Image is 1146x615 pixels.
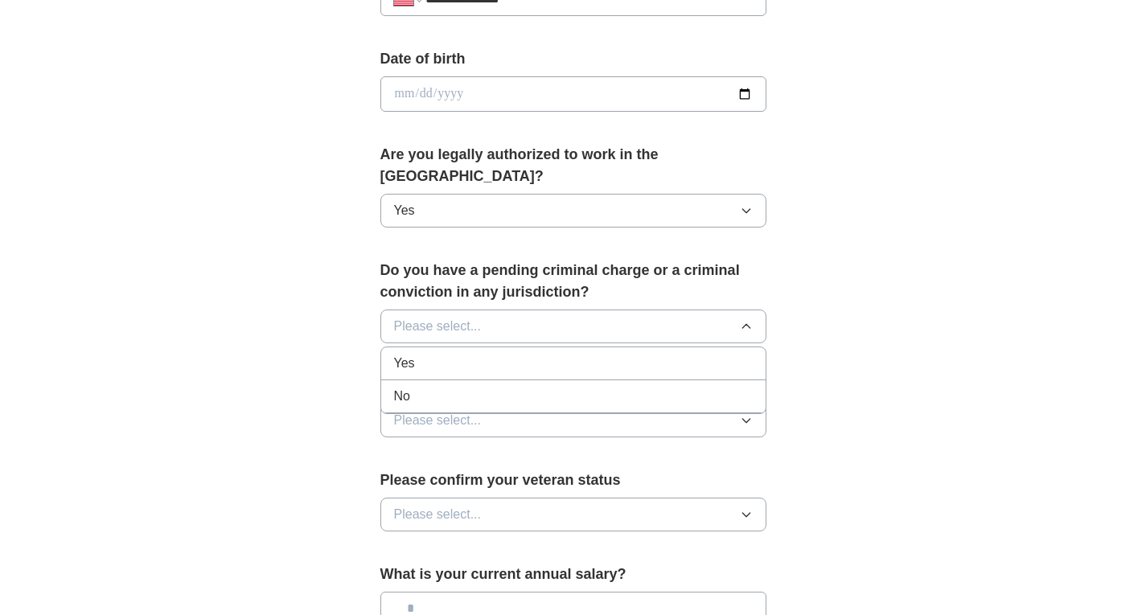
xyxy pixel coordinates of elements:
[380,144,766,187] label: Are you legally authorized to work in the [GEOGRAPHIC_DATA]?
[380,194,766,228] button: Yes
[380,469,766,491] label: Please confirm your veteran status
[394,505,482,524] span: Please select...
[380,564,766,585] label: What is your current annual salary?
[394,354,415,373] span: Yes
[394,201,415,220] span: Yes
[394,317,482,336] span: Please select...
[380,498,766,531] button: Please select...
[380,310,766,343] button: Please select...
[380,260,766,303] label: Do you have a pending criminal charge or a criminal conviction in any jurisdiction?
[394,387,410,406] span: No
[380,404,766,437] button: Please select...
[380,48,766,70] label: Date of birth
[394,411,482,430] span: Please select...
